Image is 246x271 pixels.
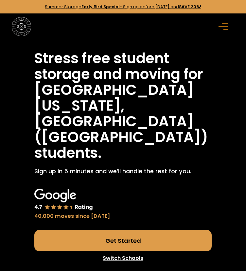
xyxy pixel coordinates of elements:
strong: SAVE 20%! [179,4,201,10]
a: Summer StorageEarly Bird Special- Sign up before [DATE] andSAVE 20%! [45,4,201,10]
div: menu [215,17,234,36]
strong: Early Bird Special [81,4,120,10]
h1: [GEOGRAPHIC_DATA][US_STATE], [GEOGRAPHIC_DATA] ([GEOGRAPHIC_DATA]) [34,82,211,145]
h1: students. [34,145,102,161]
div: 40,000 moves since [DATE] [34,212,110,220]
a: Get Started [34,230,211,252]
p: Sign up in 5 minutes and we’ll handle the rest for you. [34,167,191,176]
img: Storage Scholars main logo [12,17,31,36]
h1: Stress free student storage and moving for [34,51,211,82]
img: Google 4.7 star rating [34,189,93,211]
a: Switch Schools [34,251,211,265]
